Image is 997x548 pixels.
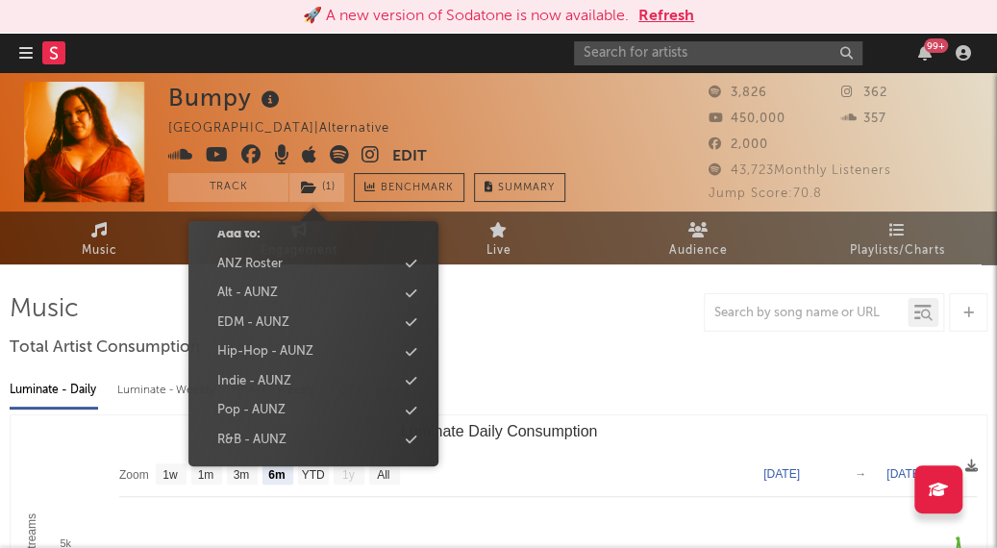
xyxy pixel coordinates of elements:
[289,173,344,202] button: (1)
[217,372,291,391] div: Indie - AUNZ
[168,173,288,202] button: Track
[401,423,598,439] text: Luminate Daily Consumption
[217,225,261,244] div: Add to:
[162,468,178,482] text: 1w
[474,173,565,202] button: Summary
[598,212,797,264] a: Audience
[498,183,555,193] span: Summary
[342,468,355,482] text: 1y
[198,468,214,482] text: 1m
[886,467,923,481] text: [DATE]
[217,284,278,303] div: Alt - AUNZ
[798,212,997,264] a: Playlists/Charts
[486,239,511,262] span: Live
[288,173,345,202] span: ( 1 )
[841,112,886,125] span: 357
[217,342,313,361] div: Hip-Hop - AUNZ
[763,467,800,481] text: [DATE]
[303,5,629,28] div: 🚀 A new version of Sodatone is now available.
[82,239,117,262] span: Music
[217,255,283,274] div: ANZ Roster
[268,468,285,482] text: 6m
[668,239,727,262] span: Audience
[841,87,887,99] span: 362
[709,138,768,151] span: 2,000
[217,401,286,420] div: Pop - AUNZ
[381,177,454,200] span: Benchmark
[918,45,932,61] button: 99+
[855,467,866,481] text: →
[199,212,398,264] a: Engagement
[709,87,767,99] span: 3,826
[117,374,218,407] div: Luminate - Weekly
[234,468,250,482] text: 3m
[168,117,411,140] div: [GEOGRAPHIC_DATA] | Alternative
[709,187,822,200] span: Jump Score: 70.8
[217,431,287,450] div: R&B - AUNZ
[392,145,427,169] button: Edit
[924,38,948,53] div: 99 +
[850,239,945,262] span: Playlists/Charts
[119,468,149,482] text: Zoom
[302,468,325,482] text: YTD
[10,374,98,407] div: Luminate - Daily
[168,82,285,113] div: Bumpy
[705,306,908,321] input: Search by song name or URL
[377,468,389,482] text: All
[574,41,862,65] input: Search for artists
[399,212,598,264] a: Live
[217,313,289,333] div: EDM - AUNZ
[10,336,200,360] span: Total Artist Consumption
[709,112,785,125] span: 450,000
[709,164,891,177] span: 43,723 Monthly Listeners
[354,173,464,202] a: Benchmark
[638,5,694,28] button: Refresh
